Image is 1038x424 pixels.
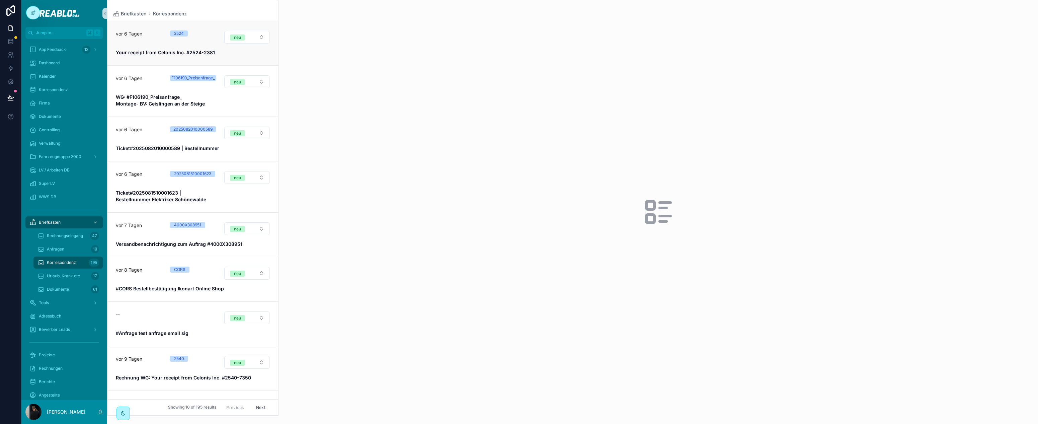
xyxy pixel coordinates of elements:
a: Angestellte [25,389,103,401]
p: vor 7 Tagen [116,222,142,229]
strong: Rechnung WG: Your receipt from Celonis Inc. #2540-7350 [116,375,251,380]
span: Adressbuch [39,313,61,319]
button: Jump to...K [25,27,103,39]
a: Dashboard [25,57,103,69]
div: 13 [82,46,90,54]
img: App logo [26,8,102,19]
div: neu [234,130,241,136]
strong: Versandbenachrichtigung zum Auftrag #4000X308951 [116,241,242,247]
button: Select Button [224,356,270,369]
div: 2025081510001623 [174,171,211,177]
span: Dokumente [39,114,61,119]
div: 17 [91,272,99,280]
span: Urlaub, Krank etc [47,273,80,279]
a: Firma [25,97,103,109]
span: Rechnungen [39,366,63,371]
div: 2025082010000589 [173,126,213,132]
strong: WG: #F106190_Preisanfrage_ Montage- BV: Geislingen an der Steige [116,94,205,107]
div: 47 [90,232,99,240]
button: Select Button [224,311,270,324]
span: Jump to... [36,30,84,36]
div: F106190_Preisanfrage_ [171,75,215,81]
a: Controlling [25,124,103,136]
a: vor 6 TagenF106190_Preisanfrage_Select ButtonWG: #F106190_Preisanfrage_ Montage- BV: Geislingen a... [108,65,278,117]
span: Rechnungseingang [47,233,83,238]
a: Briefkasten [113,10,146,17]
div: 4000X308951 [174,222,201,228]
div: 61 [91,285,99,293]
span: Tools [39,300,49,305]
span: Anfragen [47,246,64,252]
a: App Feedback13 [25,44,103,56]
a: vor 6 Tagen2524Select ButtonYour receipt from Celonis Inc. #2524-2381 [108,21,278,65]
a: Fahrzeugmappe 3000 [25,151,103,163]
p: vor 6 Tagen [116,75,142,82]
div: 195 [89,259,99,267]
button: Next [251,402,270,413]
a: Kalender [25,70,103,82]
span: Bewerber Leads [39,327,70,332]
a: WWS DB [25,191,103,203]
strong: Your receipt from Celonis Inc. #2524-2381 [116,50,215,55]
div: 2540 [174,356,184,362]
strong: #Anfrage test anfrage email sig [116,330,188,336]
button: Select Button [224,222,270,235]
button: Select Button [224,31,270,44]
a: Rechnungen [25,362,103,374]
a: vor 8 TagenCORSSelect Button#CORS Bestellbestätigung Ikonart Online Shop [108,257,278,301]
span: Projekte [39,352,55,358]
span: Korrespondenz [47,260,76,265]
span: Kalender [39,74,56,79]
div: CORS [174,267,185,273]
button: Select Button [224,171,270,184]
a: Tools [25,297,103,309]
a: vor 9 Tagen2540Select ButtonRechnung WG: Your receipt from Celonis Inc. #2540-7350 [108,346,278,391]
a: Dokumente [25,111,103,123]
span: Controlling [39,127,60,133]
a: SuperLV [25,178,103,190]
a: Korrespondenz195 [33,257,103,269]
span: SuperLV [39,181,55,186]
p: vor 6 Tagen [116,30,142,37]
div: neu [234,79,241,85]
strong: #CORS Bestellbestätigung Ikonart Online Shop [116,286,224,291]
span: LV / Arbeiten DB [39,167,70,173]
a: vor 6 Tagen2025081510001623Select ButtonTicket#2025081510001623 | Bestellnummer Elektriker Schöne... [108,161,278,212]
a: vor 6 Tagen2025082010000589Select ButtonTicket#2025082010000589 | Bestellnummer [108,117,278,161]
span: App Feedback [39,47,66,52]
span: Fahrzeugmappe 3000 [39,154,81,159]
a: Dokumente61 [33,283,103,295]
p: vor 9 Tagen [116,356,142,362]
div: neu [234,226,241,232]
a: --Select Button#Anfrage test anfrage email sig [108,301,278,346]
span: Verwaltung [39,141,60,146]
a: Korrespondenz [25,84,103,96]
a: Korrespondenz [153,10,187,17]
a: Bewerber Leads [25,324,103,336]
div: neu [234,175,241,181]
span: Dokumente [47,287,69,292]
button: Select Button [224,267,270,280]
span: Showing 10 of 195 results [168,405,216,410]
button: Select Button [224,127,270,139]
div: 2524 [174,30,184,37]
p: vor 6 Tagen [116,171,142,178]
p: [PERSON_NAME] [47,409,85,415]
span: Korrespondenz [39,87,68,92]
div: 19 [91,245,99,253]
strong: Ticket#2025081510001623 | Bestellnummer Elektriker Schönewalde [116,190,206,202]
a: Anfragen19 [33,243,103,255]
a: Berichte [25,376,103,388]
span: Dashboard [39,60,60,66]
a: vor 7 Tagen4000X308951Select ButtonVersandbenachrichtigung zum Auftrag #4000X308951 [108,212,278,257]
div: neu [234,271,241,277]
span: -- [116,311,120,318]
span: Firma [39,100,50,106]
a: Verwaltung [25,137,103,149]
span: Briefkasten [39,220,61,225]
a: LV / Arbeiten DB [25,164,103,176]
span: Berichte [39,379,55,384]
strong: Ticket#2025082010000589 | Bestellnummer [116,145,219,151]
a: Rechnungseingang47 [33,230,103,242]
